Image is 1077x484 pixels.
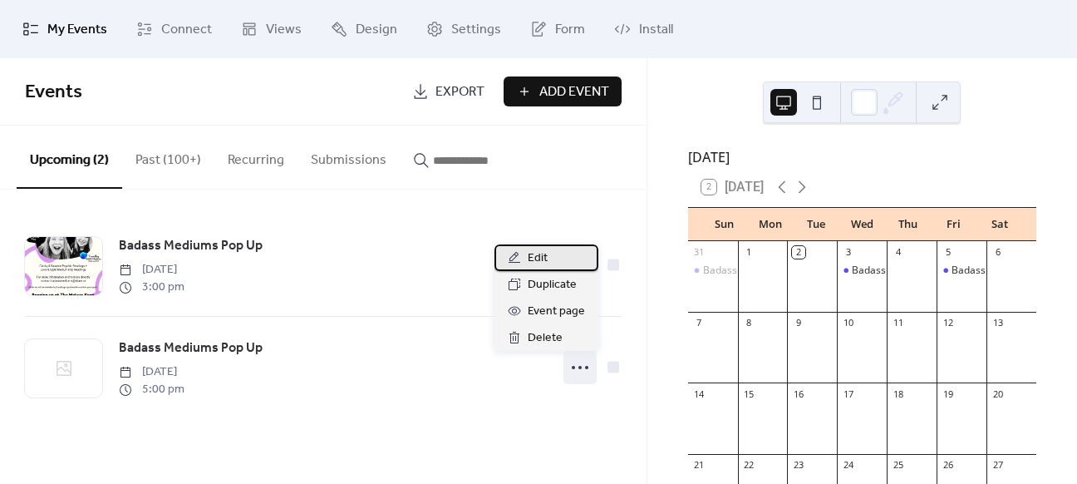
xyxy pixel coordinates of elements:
div: Tue [793,208,838,241]
div: 17 [842,388,854,400]
div: Badass Mediums Pop Up [837,264,887,278]
a: My Events [10,7,120,52]
span: Event page [528,302,585,322]
a: Views [229,7,314,52]
span: Connect [161,20,212,40]
div: Badass Mediums Pop Up [937,264,986,278]
span: Design [356,20,397,40]
span: 5:00 pm [119,381,184,398]
div: 13 [991,317,1004,329]
div: Sat [977,208,1023,241]
div: 12 [942,317,954,329]
div: 31 [693,246,706,259]
div: 3 [842,246,854,259]
div: 9 [792,317,804,329]
button: Upcoming (2) [17,126,122,189]
span: Settings [451,20,501,40]
div: 24 [842,459,854,472]
div: 8 [743,317,755,329]
div: 16 [792,388,804,400]
div: 6 [991,246,1004,259]
div: 7 [693,317,706,329]
div: Badass Mediums Pop Up [952,264,1067,278]
span: Delete [528,328,563,348]
div: Badass Mediums Pop Up [688,264,738,278]
span: 3:00 pm [119,279,184,296]
span: My Events [47,20,107,40]
span: Export [435,82,484,102]
div: 18 [892,388,904,400]
a: Badass Mediums Pop Up [119,338,263,359]
div: 11 [892,317,904,329]
a: Export [400,77,497,106]
div: 15 [743,388,755,400]
div: Badass Mediums Pop Up [703,264,819,278]
div: 23 [792,459,804,472]
div: Badass Mediums Pop Up [852,264,967,278]
span: Badass Mediums Pop Up [119,338,263,358]
a: Connect [124,7,224,52]
span: Install [639,20,673,40]
div: 14 [693,388,706,400]
span: Edit [528,249,548,269]
div: 2 [792,246,804,259]
span: Views [266,20,302,40]
span: [DATE] [119,261,184,279]
div: 1 [743,246,755,259]
div: 26 [942,459,954,472]
div: 21 [693,459,706,472]
span: Duplicate [528,275,577,295]
div: 22 [743,459,755,472]
button: Past (100+) [122,126,214,187]
a: Design [318,7,410,52]
button: Submissions [298,126,400,187]
div: 25 [892,459,904,472]
a: Form [518,7,598,52]
span: Badass Mediums Pop Up [119,236,263,256]
span: Events [25,74,82,111]
div: Fri [931,208,976,241]
div: 27 [991,459,1004,472]
div: 20 [991,388,1004,400]
button: Recurring [214,126,298,187]
div: Wed [839,208,885,241]
div: Mon [747,208,793,241]
a: Badass Mediums Pop Up [119,235,263,257]
div: 10 [842,317,854,329]
div: [DATE] [688,147,1036,167]
span: Form [555,20,585,40]
span: [DATE] [119,363,184,381]
div: Sun [701,208,747,241]
button: Add Event [504,77,622,106]
div: Thu [885,208,931,241]
span: Add Event [539,82,609,102]
div: 5 [942,246,954,259]
div: 19 [942,388,954,400]
div: 4 [892,246,904,259]
a: Install [602,7,686,52]
a: Settings [414,7,514,52]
